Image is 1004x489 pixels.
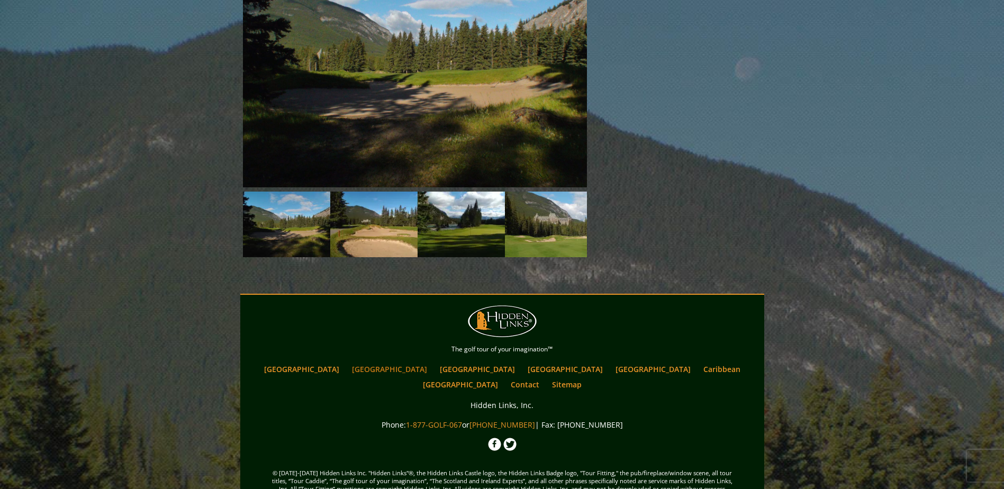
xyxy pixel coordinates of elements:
[488,438,501,451] img: Facebook
[522,361,608,377] a: [GEOGRAPHIC_DATA]
[243,399,762,412] p: Hidden Links, Inc.
[547,377,587,392] a: Sitemap
[503,438,517,451] img: Twitter
[347,361,432,377] a: [GEOGRAPHIC_DATA]
[406,420,462,430] a: 1-877-GOLF-067
[259,361,345,377] a: [GEOGRAPHIC_DATA]
[469,420,535,430] a: [PHONE_NUMBER]
[505,377,545,392] a: Contact
[435,361,520,377] a: [GEOGRAPHIC_DATA]
[610,361,696,377] a: [GEOGRAPHIC_DATA]
[418,377,503,392] a: [GEOGRAPHIC_DATA]
[243,418,762,431] p: Phone: or | Fax: [PHONE_NUMBER]
[698,361,746,377] a: Caribbean
[243,343,762,355] p: The golf tour of your imagination™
